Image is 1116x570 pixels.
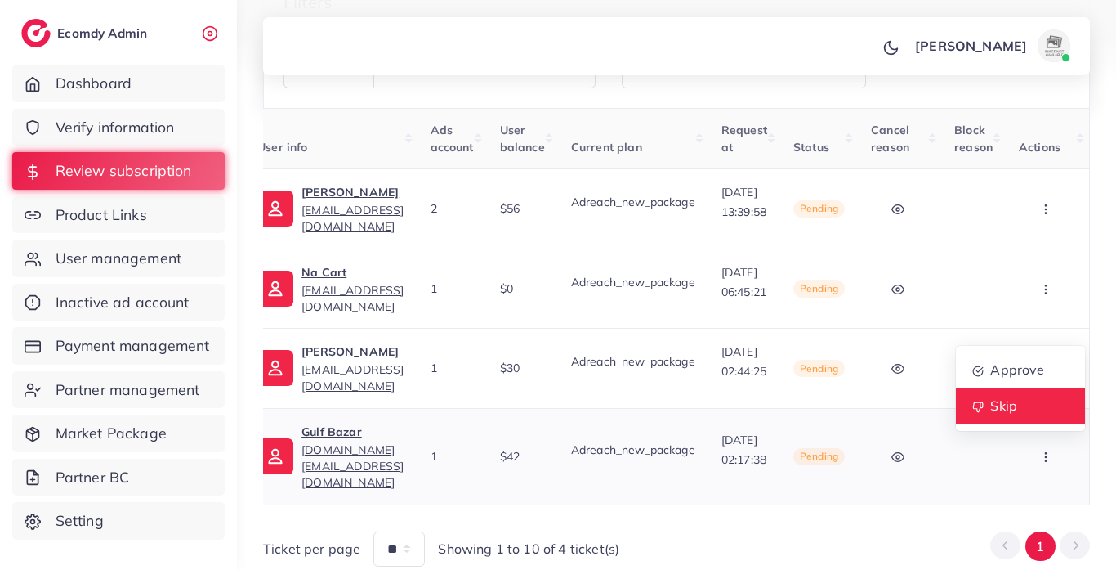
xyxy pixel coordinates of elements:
a: Dashboard [12,65,225,102]
p: [PERSON_NAME] [301,182,404,202]
span: Request at [721,123,767,154]
p: [DATE] 13:39:58 [721,182,767,222]
a: [PERSON_NAME]avatar [906,29,1077,62]
img: ic-user-info.36bf1079.svg [257,191,293,227]
h2: Ecomdy Admin [57,25,151,41]
a: Partner BC [12,459,225,496]
p: Gulf Bazar [301,422,404,442]
span: Review subscription [56,160,192,182]
p: [DATE] 02:44:25 [721,342,767,381]
span: Partner management [56,379,200,401]
p: [PERSON_NAME] [915,36,1027,56]
span: Ticket per page [263,540,360,559]
span: Current plan [571,140,642,155]
a: logoEcomdy Admin [21,19,151,47]
a: Verify information [12,109,225,146]
span: Approve [990,361,1044,378]
span: User balance [500,123,545,154]
span: User info [257,140,307,155]
span: Pending [793,360,845,378]
button: Go to page 1 [1025,532,1056,562]
span: Pending [793,200,845,218]
div: $42 [500,448,545,465]
p: Adreach_new_package [571,192,695,212]
span: [EMAIL_ADDRESS][DOMAIN_NAME] [301,283,404,314]
a: Product Links [12,196,225,234]
span: Actions [1019,140,1060,155]
div: 1 [431,360,474,376]
a: Market Package [12,415,225,452]
span: User management [56,248,181,269]
div: $0 [500,281,545,297]
span: [EMAIL_ADDRESS][DOMAIN_NAME] [301,362,404,393]
span: Pending [793,280,845,298]
p: Adreach_new_package [571,352,695,371]
span: Ads account [431,123,474,154]
span: Pending [793,448,845,466]
p: Adreach_new_package [571,272,695,292]
span: Skip [990,397,1017,414]
a: User management [12,240,225,277]
span: Partner BC [56,467,130,488]
p: [DATE] 06:45:21 [721,263,767,302]
div: $56 [500,200,545,217]
span: [EMAIL_ADDRESS][DOMAIN_NAME] [301,203,404,234]
img: logo [21,19,51,47]
p: Adreach_new_package [571,440,695,460]
p: [DATE] 02:17:38 [721,430,767,469]
span: Status [793,140,829,155]
img: ic-user-info.36bf1079.svg [257,350,293,386]
div: 2 [431,200,474,217]
span: [DOMAIN_NAME][EMAIL_ADDRESS][DOMAIN_NAME] [301,442,404,491]
span: Payment management [56,335,210,357]
div: 1 [431,448,474,465]
a: Payment management [12,327,225,365]
span: Setting [56,510,104,532]
div: 1 [431,281,474,297]
span: Inactive ad account [56,292,190,313]
ul: Pagination [990,532,1090,562]
a: Partner management [12,371,225,409]
span: Market Package [56,423,167,444]
span: Showing 1 to 10 of 4 ticket(s) [438,540,619,559]
a: Gulf Bazar[DOMAIN_NAME][EMAIL_ADDRESS][DOMAIN_NAME] [301,422,404,491]
a: [PERSON_NAME][EMAIL_ADDRESS][DOMAIN_NAME] [301,182,404,236]
a: Setting [12,502,225,540]
p: [PERSON_NAME] [301,342,404,361]
a: Review subscription [12,152,225,190]
a: Na Cart[EMAIL_ADDRESS][DOMAIN_NAME] [301,263,404,316]
img: ic-user-info.36bf1079.svg [257,438,293,474]
span: Block reason [954,123,993,154]
div: $30 [500,360,545,376]
p: Na Cart [301,263,404,282]
span: Verify information [56,117,175,138]
span: Dashboard [56,73,132,94]
img: avatar [1038,29,1070,62]
a: Inactive ad account [12,284,225,321]
span: Cancel reason [871,123,909,154]
a: [PERSON_NAME][EMAIL_ADDRESS][DOMAIN_NAME] [301,342,404,395]
img: ic-user-info.36bf1079.svg [257,271,293,307]
span: Product Links [56,204,147,226]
